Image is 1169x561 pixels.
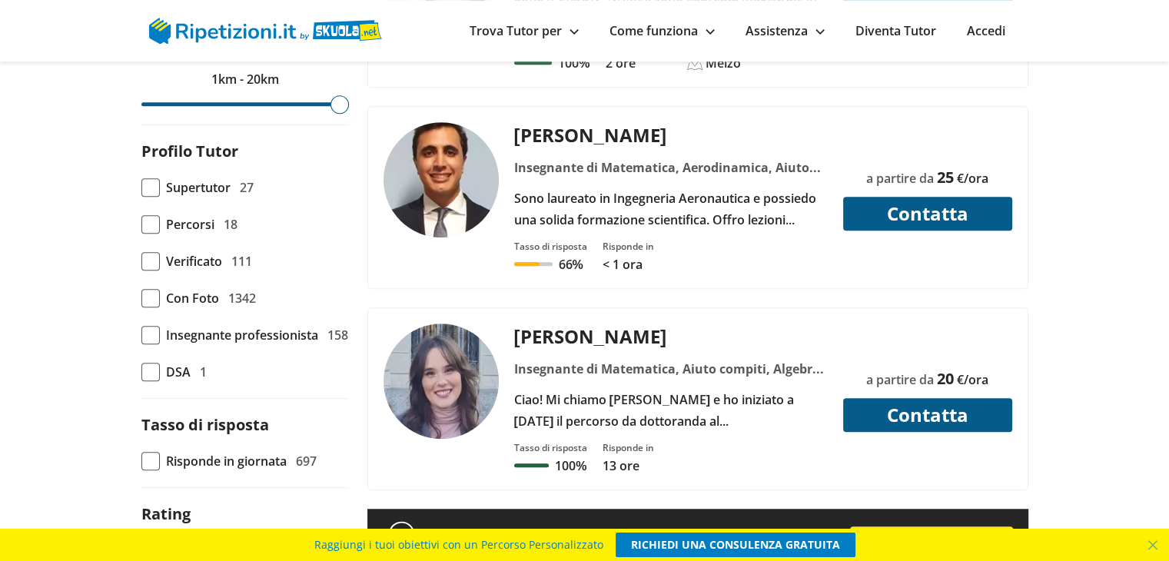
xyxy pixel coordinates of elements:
p: 100% [558,55,589,71]
p: 1km - 20km [141,68,349,90]
a: Diventa Tutor [855,22,936,39]
span: 18 [224,214,237,235]
span: 25 [937,167,954,188]
a: Assistenza [746,22,825,39]
span: a partire da [866,371,934,388]
div: Sono laureato in Ingegneria Aeronautica e possiedo una solida formazione scientifica. Offro lezio... [508,188,833,231]
p: 2 ore [606,55,650,71]
span: Percorsi [166,214,214,235]
img: tutor a Melzo - lucrezia [384,324,499,439]
img: tutor a Pioltello - Mohamed [384,122,499,237]
div: Insegnante di Matematica, Aiuto compiti, Algebra, Analisi 1, Analisi 2, Autocad, Biofisica, Biolo... [508,358,833,380]
div: [PERSON_NAME] [508,122,833,148]
p: 13 ore [603,457,654,474]
span: 27 [240,177,254,198]
div: Risponde in [603,441,654,454]
a: logo Skuola.net | Ripetizioni.it [149,21,382,38]
span: 158 [327,324,348,346]
span: Raggiungi i tuoi obiettivi con un Percorso Personalizzato [314,533,603,557]
div: Melzo [706,55,741,71]
span: 20 [937,368,954,389]
a: Accedi [967,22,1005,39]
a: Trova Tutor per [470,22,579,39]
label: Rating [141,503,191,524]
span: 111 [231,251,252,272]
span: a partire da [866,170,934,187]
p: 100% [555,457,586,474]
div: Insegnante di Matematica, Aerodinamica, Aiuto compiti, Aiuto tesi, Algebra, Analisi 1, Analisi 2,... [508,157,833,178]
a: Come funziona [609,22,715,39]
div: Ciao! Mi chiamo [PERSON_NAME] e ho iniziato a [DATE] il percorso da dottoranda al [GEOGRAPHIC_DAT... [508,389,833,432]
span: €/ora [957,170,988,187]
p: Ottieni il 96% di successo. Scegli un Percorso Personalizzato [433,525,850,546]
div: [PERSON_NAME] [508,324,833,349]
label: Profilo Tutor [141,141,238,161]
span: Con Foto [166,287,219,309]
div: Tasso di risposta [514,240,587,253]
span: €/ora [957,371,988,388]
button: Contatta [843,197,1012,231]
span: Insegnante professionista [166,324,318,346]
span: 1342 [228,287,256,309]
img: logo Skuola.net | Ripetizioni.it [149,18,382,44]
button: Contatta [843,398,1012,432]
div: Tasso di risposta [514,441,587,454]
p: 66% [559,256,583,273]
span: Risponde in giornata [166,450,287,472]
span: Verificato [166,251,222,272]
label: Tasso di risposta [141,414,269,435]
span: 1 [200,361,207,383]
span: DSA [166,361,191,383]
a: Prenota una consulenza [850,526,1013,560]
p: < 1 ora [603,256,654,273]
a: RICHIEDI UNA CONSULENZA GRATUITA [616,533,855,557]
div: Risponde in [603,240,654,253]
span: Supertutor [166,177,231,198]
span: 697 [296,450,317,472]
